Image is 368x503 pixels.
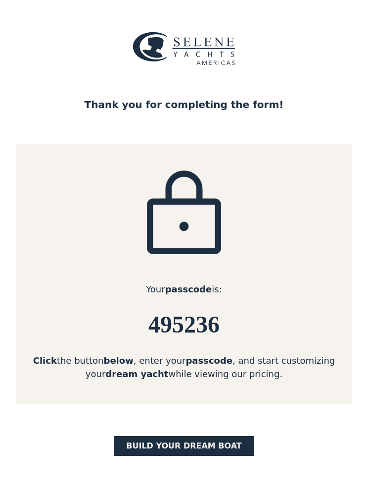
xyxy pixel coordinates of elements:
[185,355,232,366] strong: passcode
[16,282,352,296] div: Your is:
[133,32,235,65] img: logo
[85,97,284,112] div: Thank you for completing the form!
[33,355,57,366] strong: Click
[104,355,134,366] strong: below
[165,284,212,294] strong: passcode
[114,436,254,456] a: BUILD yOUR dream boat
[16,312,352,338] h6: 495236
[135,168,233,267] img: icon
[105,369,168,379] strong: dream yacht
[16,354,352,381] div: the button , enter your , and start customizing your while viewing our pricing.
